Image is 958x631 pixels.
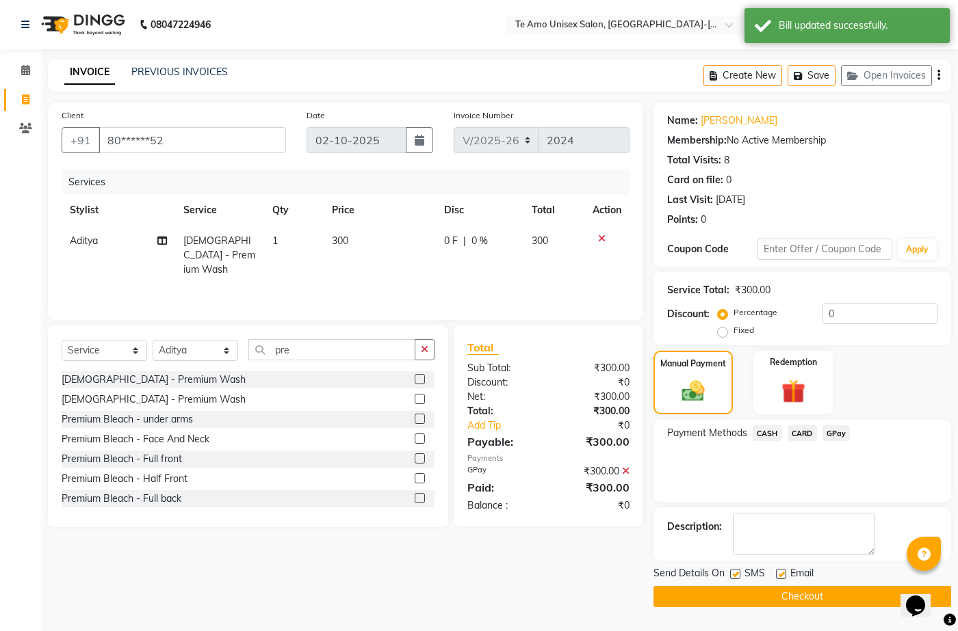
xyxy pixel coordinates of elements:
span: 0 F [444,234,458,248]
a: [PERSON_NAME] [701,113,777,128]
button: Apply [898,239,937,260]
div: ₹300.00 [548,390,640,404]
div: Services [63,170,640,195]
th: Total [523,195,584,226]
div: 0 [701,213,706,227]
img: _gift.svg [774,377,813,407]
div: ₹300.00 [548,464,640,479]
img: _cash.svg [675,378,712,404]
div: Payments [467,453,630,464]
span: Email [790,566,814,583]
span: GPay [823,425,851,441]
label: Percentage [734,306,777,319]
span: SMS [745,566,765,583]
span: 0 % [471,234,488,248]
div: Total: [457,404,549,418]
th: Price [324,195,436,226]
span: 300 [332,234,348,247]
label: Redemption [770,356,817,368]
div: Net: [457,390,549,404]
span: 1 [272,234,278,247]
span: Aditya [70,234,98,247]
div: [DATE] [716,193,745,207]
div: No Active Membership [667,133,937,148]
button: +91 [62,127,100,153]
div: Premium Bleach - Full front [62,452,182,466]
label: Client [62,109,83,122]
button: Create New [703,65,782,86]
div: Last Visit: [667,193,713,207]
div: [DEMOGRAPHIC_DATA] - Premium Wash [62,392,246,407]
iframe: chat widget [901,576,944,617]
div: Premium Bleach - Full back [62,492,181,506]
th: Service [175,195,264,226]
button: Save [788,65,836,86]
span: [DEMOGRAPHIC_DATA] - Premium Wash [183,234,255,276]
div: Premium Bleach - Half Front [62,472,187,486]
div: ₹300.00 [548,433,640,450]
div: Bill updated successfully. [779,18,940,33]
div: ₹300.00 [548,479,640,496]
th: Stylist [62,195,175,226]
div: ₹300.00 [735,283,771,297]
label: Manual Payment [660,358,726,370]
div: Service Total: [667,283,729,297]
div: GPay [457,464,549,479]
span: Payment Methods [667,426,747,440]
span: CARD [788,425,817,441]
div: Coupon Code [667,242,758,256]
span: CASH [753,425,782,441]
div: ₹0 [548,375,640,390]
div: Card on file: [667,173,723,187]
div: [DEMOGRAPHIC_DATA] - Premium Wash [62,373,246,387]
div: ₹0 [564,418,640,433]
div: Sub Total: [457,361,549,375]
th: Disc [436,195,523,226]
div: Premium Bleach - under arms [62,412,193,427]
span: Total [467,340,499,355]
input: Search by Name/Mobile/Email/Code [99,127,286,153]
img: logo [35,5,129,44]
div: 8 [724,153,729,167]
div: Balance : [457,498,549,513]
div: Total Visits: [667,153,721,167]
div: 0 [726,173,732,187]
th: Qty [264,195,324,226]
div: ₹0 [548,498,640,513]
div: Name: [667,113,698,128]
span: 300 [532,234,548,247]
div: Payable: [457,433,549,450]
div: Discount: [457,375,549,390]
label: Fixed [734,324,754,336]
div: Premium Bleach - Face And Neck [62,432,209,446]
label: Date [307,109,325,122]
div: ₹300.00 [548,404,640,418]
div: Points: [667,213,698,227]
button: Open Invoices [841,65,932,86]
a: PREVIOUS INVOICES [131,66,228,78]
input: Enter Offer / Coupon Code [758,239,893,260]
label: Invoice Number [454,109,513,122]
a: Add Tip [457,418,564,433]
button: Checkout [653,586,951,607]
a: INVOICE [64,60,115,85]
b: 08047224946 [151,5,211,44]
div: Paid: [457,479,549,496]
div: Membership: [667,133,727,148]
div: ₹300.00 [548,361,640,375]
input: Search or Scan [248,339,415,360]
th: Action [584,195,630,226]
div: Discount: [667,307,710,321]
span: Send Details On [653,566,725,583]
span: | [463,234,466,248]
div: Description: [667,520,722,534]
